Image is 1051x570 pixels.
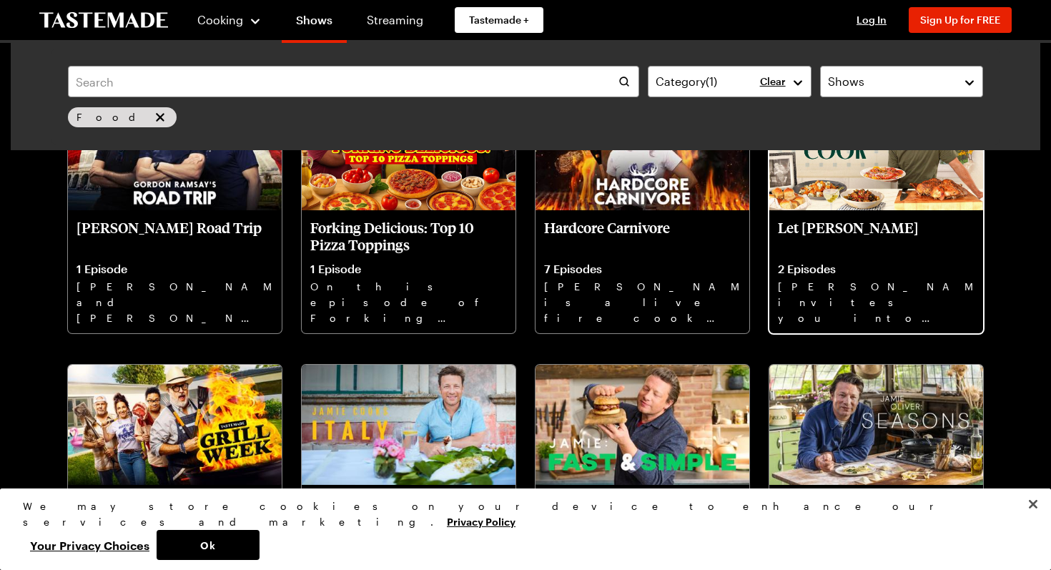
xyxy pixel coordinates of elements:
button: remove Food [152,109,168,125]
button: Cooking [197,3,262,37]
img: Hardcore Carnivore [536,90,749,210]
a: More information about your privacy, opens in a new tab [447,514,515,528]
img: Jamie Oliver: Fast & Simple [536,365,749,485]
a: Gordon Ramsay's Road Trip[PERSON_NAME] Road Trip1 Episode[PERSON_NAME], and [PERSON_NAME] hit the... [68,90,282,333]
a: Forking Delicious: Top 10 Pizza ToppingsForking Delicious: Top 10 Pizza Toppings1 EpisodeOn this ... [302,90,515,333]
img: Gordon Ramsay's Road Trip [68,90,282,210]
p: Hardcore Carnivore [544,219,741,253]
p: 2 Episodes [778,262,974,276]
a: Hardcore CarnivoreHardcore Carnivore7 Episodes[PERSON_NAME] is a live fire cook and meat scientis... [536,90,749,333]
p: 7 Episodes [544,262,741,276]
p: Let [PERSON_NAME] [778,219,974,253]
p: 1 Episode [310,262,507,276]
img: Let Frankie Cook [769,90,983,210]
span: Log In [857,14,887,26]
p: [PERSON_NAME] invites you into his home kitchen where bold flavors, big ideas and good vibes beco... [778,279,974,325]
button: Close [1017,488,1049,520]
div: Category ( 1 ) [656,73,781,90]
div: Privacy [23,498,1016,560]
span: Shows [828,73,864,90]
p: [PERSON_NAME] is a live fire cook and meat scientist traveling the country to find her favorite p... [544,279,741,325]
span: Sign Up for FREE [920,14,1000,26]
img: Forking Delicious: Top 10 Pizza Toppings [302,90,515,210]
a: Shows [282,3,347,43]
a: Let Frankie CookLet [PERSON_NAME]2 Episodes[PERSON_NAME] invites you into his home kitchen where ... [769,90,983,333]
button: Category(1) [648,66,811,97]
p: [PERSON_NAME], and [PERSON_NAME] hit the road for a wild food-filled tour of [GEOGRAPHIC_DATA], [... [77,279,273,325]
img: Jamie Oliver: Seasons [769,365,983,485]
button: Log In [843,13,900,27]
a: To Tastemade Home Page [39,12,168,29]
p: 1 Episode [77,262,273,276]
button: Sign Up for FREE [909,7,1012,33]
p: Clear [760,75,786,88]
span: Cooking [197,13,243,26]
p: On this episode of Forking Delicious, we're counting down your Top Ten Pizza Toppings! [310,279,507,325]
button: Shows [820,66,983,97]
p: [PERSON_NAME] Road Trip [77,219,273,253]
img: Jamie Oliver Cooks Italy [302,365,515,485]
p: Forking Delicious: Top 10 Pizza Toppings [310,219,507,253]
button: Ok [157,530,260,560]
button: Your Privacy Choices [23,530,157,560]
div: We may store cookies on your device to enhance our services and marketing. [23,498,1016,530]
img: Grill Week 2025 [68,365,282,485]
span: Tastemade + [469,13,529,27]
a: Tastemade + [455,7,543,33]
span: Food [77,111,149,124]
button: Clear Category filter [760,75,786,88]
input: Search [68,66,639,97]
